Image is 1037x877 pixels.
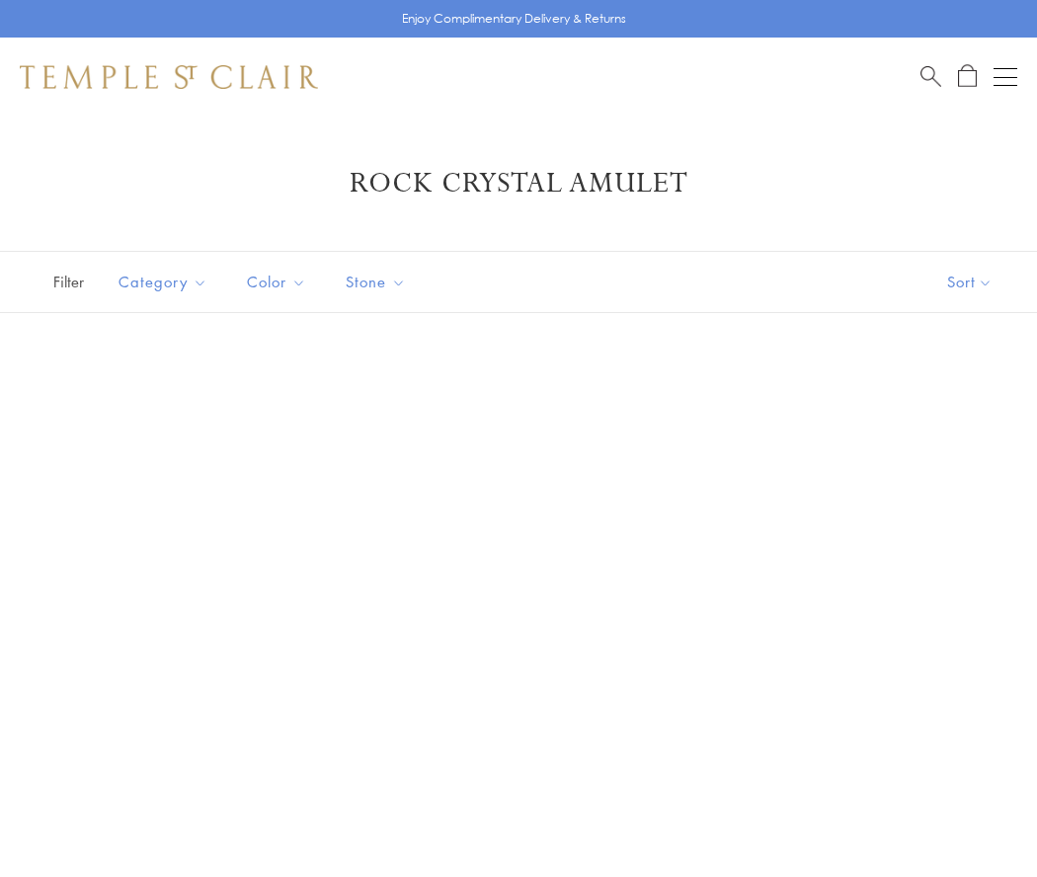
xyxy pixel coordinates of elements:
[903,252,1037,312] button: Show sort by
[49,166,988,201] h1: Rock Crystal Amulet
[232,260,321,304] button: Color
[109,270,222,294] span: Category
[331,260,421,304] button: Stone
[958,64,977,89] a: Open Shopping Bag
[336,270,421,294] span: Stone
[402,9,626,29] p: Enjoy Complimentary Delivery & Returns
[994,65,1017,89] button: Open navigation
[20,65,318,89] img: Temple St. Clair
[104,260,222,304] button: Category
[237,270,321,294] span: Color
[920,64,941,89] a: Search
